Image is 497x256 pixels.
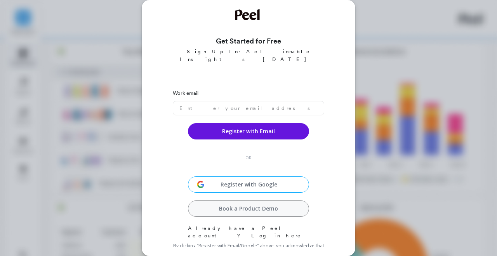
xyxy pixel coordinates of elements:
p: Already have a Peel account? [188,225,309,240]
input: Enter your email address [173,101,324,115]
img: Welcome to Peel [235,9,262,20]
p: Sign Up for Actionable Insights [DATE] [173,48,324,63]
span: OR [245,155,252,161]
button: Register with Google [188,176,309,193]
img: svg+xml;base64,PHN2ZyB3aWR0aD0iMzIiIGhlaWdodD0iMzIiIHZpZXdCb3g9IjAgMCAzMiAzMiIgZmlsbD0ibm9uZSIgeG... [195,179,207,190]
button: Register with Email [188,123,309,139]
span: Register with Google [207,181,291,188]
h3: Get Started for Free [173,36,324,46]
label: Work email [173,89,324,97]
a: Book a Product Demo [188,200,309,217]
a: Log in here [251,233,302,239]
